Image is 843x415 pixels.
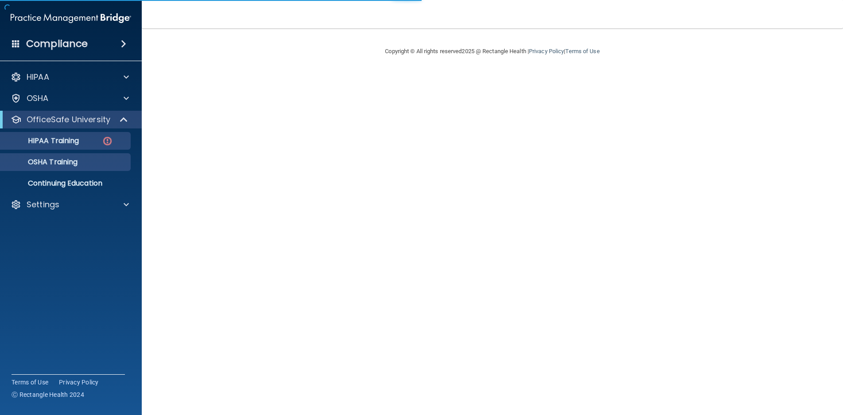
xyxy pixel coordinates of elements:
p: OSHA [27,93,49,104]
a: Settings [11,199,129,210]
p: Continuing Education [6,179,127,188]
img: danger-circle.6113f641.png [102,136,113,147]
a: OSHA [11,93,129,104]
p: OfficeSafe University [27,114,110,125]
p: Settings [27,199,59,210]
a: Terms of Use [12,378,48,387]
p: OSHA Training [6,158,78,167]
img: PMB logo [11,9,131,27]
a: Terms of Use [565,48,599,54]
a: Privacy Policy [529,48,564,54]
p: HIPAA [27,72,49,82]
a: Privacy Policy [59,378,99,387]
div: Copyright © All rights reserved 2025 @ Rectangle Health | | [331,37,654,66]
a: OfficeSafe University [11,114,128,125]
span: Ⓒ Rectangle Health 2024 [12,390,84,399]
h4: Compliance [26,38,88,50]
a: HIPAA [11,72,129,82]
p: HIPAA Training [6,136,79,145]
